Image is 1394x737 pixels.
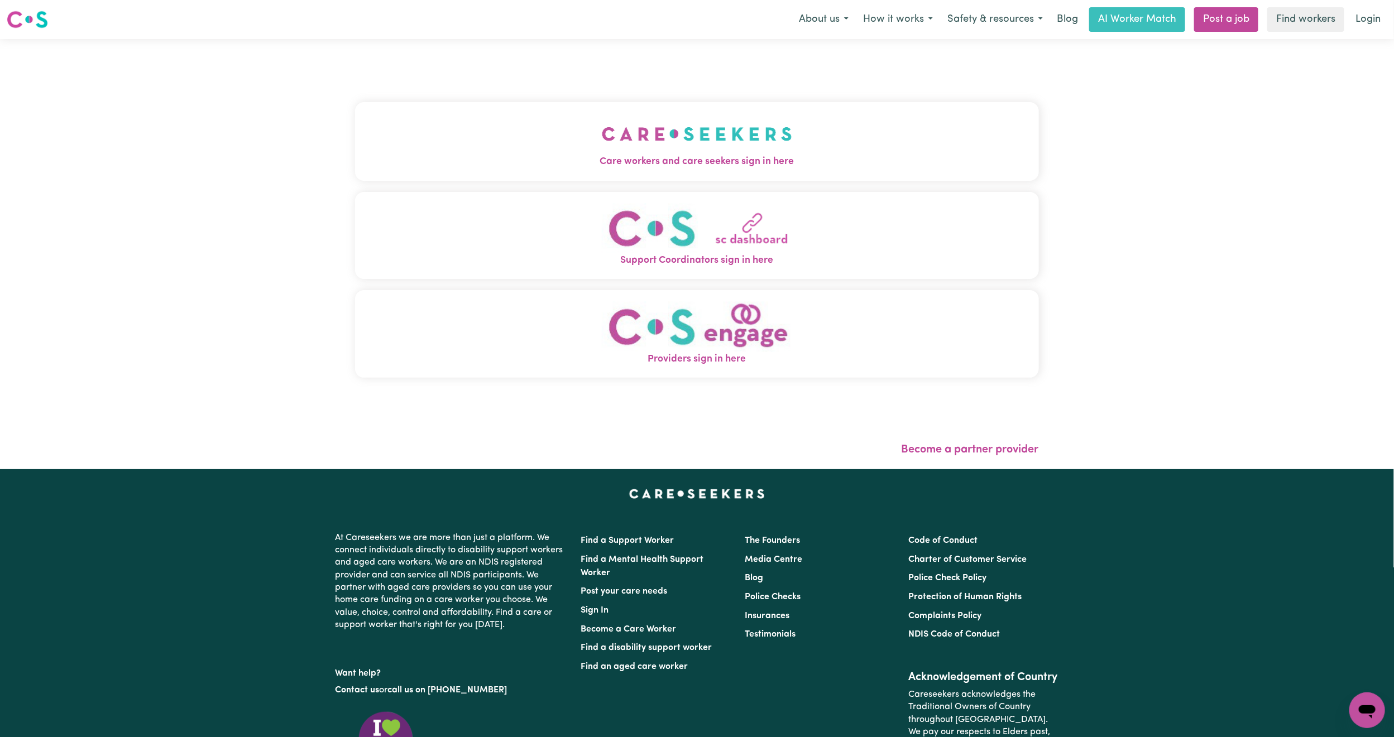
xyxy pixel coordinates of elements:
a: Find a Support Worker [581,536,674,545]
a: call us on [PHONE_NUMBER] [388,686,507,695]
a: Police Checks [745,593,801,601]
a: Media Centre [745,555,802,564]
h2: Acknowledgement of Country [908,671,1058,684]
a: Careseekers logo [7,7,48,32]
a: Charter of Customer Service [908,555,1027,564]
button: Safety & resources [940,8,1050,31]
a: Blog [1050,7,1085,32]
a: Find a Mental Health Support Worker [581,555,704,577]
button: Providers sign in here [355,290,1039,378]
button: How it works [856,8,940,31]
iframe: Button to launch messaging window, conversation in progress [1349,692,1385,728]
a: Post your care needs [581,587,668,596]
span: Care workers and care seekers sign in here [355,155,1039,169]
p: At Careseekers we are more than just a platform. We connect individuals directly to disability su... [336,527,568,636]
a: The Founders [745,536,800,545]
a: Find an aged care worker [581,662,688,671]
a: Find workers [1267,7,1344,32]
a: NDIS Code of Conduct [908,630,1000,639]
a: Complaints Policy [908,611,981,620]
img: Careseekers logo [7,9,48,30]
a: Become a Care Worker [581,625,677,634]
a: Blog [745,574,763,582]
p: Want help? [336,663,568,680]
a: Post a job [1194,7,1258,32]
button: About us [792,8,856,31]
button: Support Coordinators sign in here [355,192,1039,280]
a: AI Worker Match [1089,7,1185,32]
a: Police Check Policy [908,574,986,582]
a: Careseekers home page [629,489,765,498]
span: Support Coordinators sign in here [355,253,1039,268]
a: Contact us [336,686,380,695]
a: Become a partner provider [902,444,1039,455]
a: Code of Conduct [908,536,978,545]
a: Protection of Human Rights [908,593,1022,601]
a: Find a disability support worker [581,643,712,652]
a: Login [1349,7,1387,32]
a: Insurances [745,611,789,620]
p: or [336,680,568,701]
a: Sign In [581,606,609,615]
span: Providers sign in here [355,352,1039,367]
a: Testimonials [745,630,796,639]
button: Care workers and care seekers sign in here [355,102,1039,180]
